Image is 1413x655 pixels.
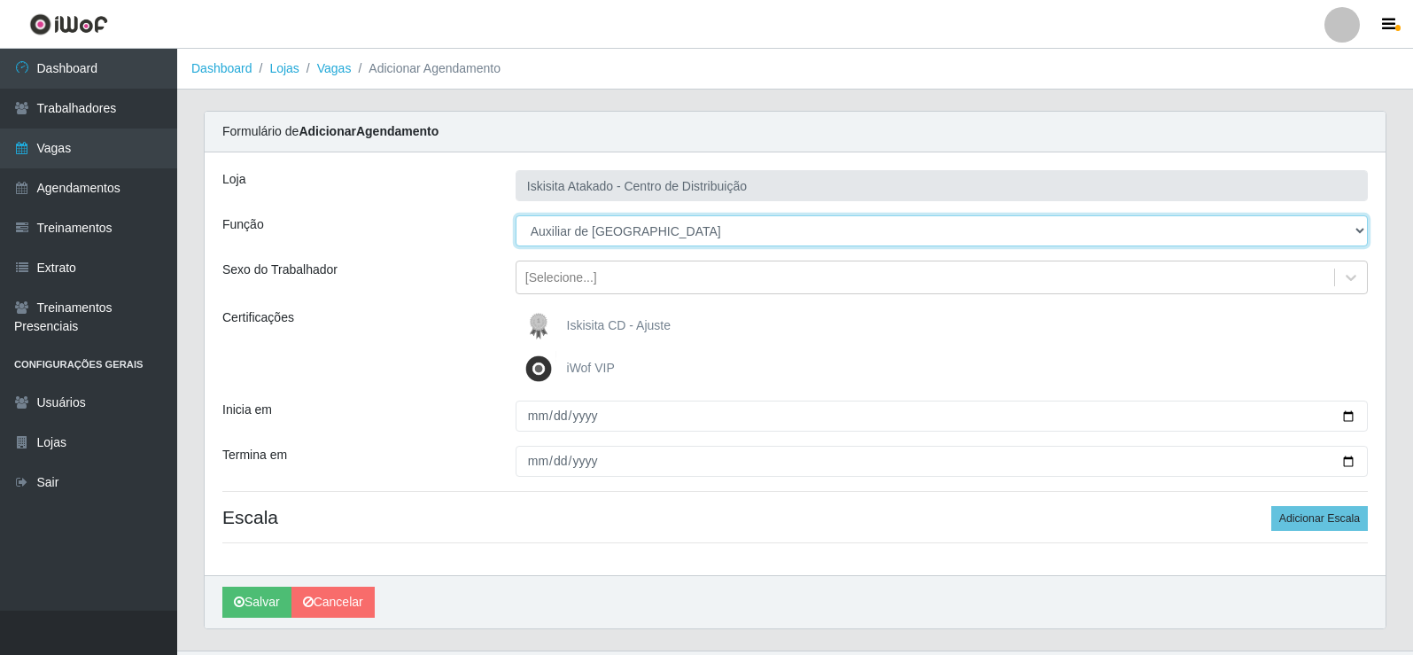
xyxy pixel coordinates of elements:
strong: Adicionar Agendamento [299,124,439,138]
label: Certificações [222,308,294,327]
span: Iskisita CD - Ajuste [567,318,671,332]
img: CoreUI Logo [29,13,108,35]
button: Adicionar Escala [1271,506,1368,531]
img: iWof VIP [521,351,563,386]
a: Vagas [317,61,352,75]
a: Dashboard [191,61,252,75]
button: Salvar [222,587,291,618]
a: Cancelar [291,587,375,618]
input: 00/00/0000 [516,401,1368,432]
nav: breadcrumb [177,49,1413,90]
h4: Escala [222,506,1368,528]
label: Sexo do Trabalhador [222,261,338,279]
input: 00/00/0000 [516,446,1368,477]
li: Adicionar Agendamento [351,59,501,78]
label: Termina em [222,446,287,464]
div: Formulário de [205,112,1386,152]
span: iWof VIP [567,361,615,375]
img: Iskisita CD - Ajuste [521,308,563,344]
div: [Selecione...] [525,269,597,287]
label: Loja [222,170,245,189]
label: Função [222,215,264,234]
a: Lojas [269,61,299,75]
label: Inicia em [222,401,272,419]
